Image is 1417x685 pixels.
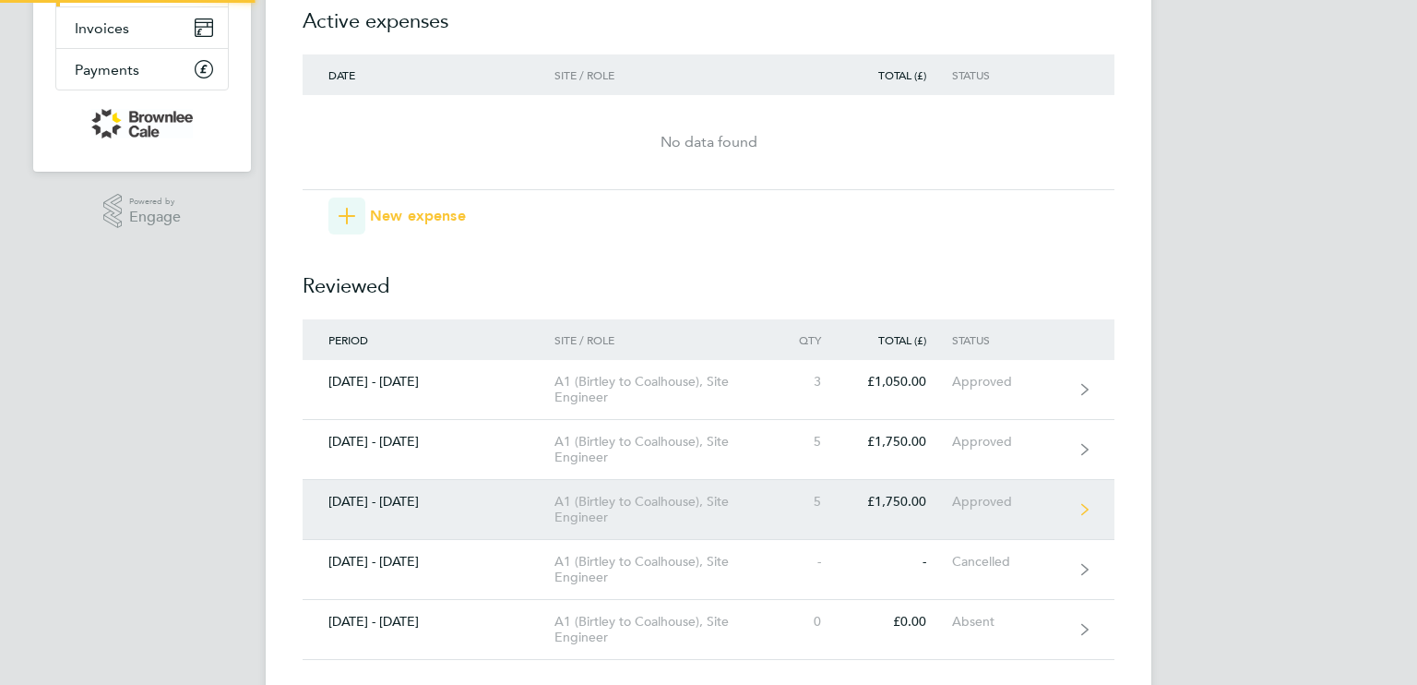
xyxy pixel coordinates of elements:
[952,434,1066,450] div: Approved
[952,494,1066,510] div: Approved
[847,554,952,570] div: -
[952,333,1066,346] div: Status
[847,68,952,81] div: Total (£)
[303,68,554,81] div: Date
[766,614,847,630] div: 0
[952,614,1066,630] div: Absent
[554,374,766,405] div: A1 (Birtley to Coalhouse), Site Engineer
[952,68,1066,81] div: Status
[847,434,952,450] div: £1,750.00
[56,49,228,90] a: Payments
[303,360,1114,420] a: [DATE] - [DATE]A1 (Birtley to Coalhouse), Site Engineer3£1,050.00Approved
[952,374,1066,390] div: Approved
[554,434,766,465] div: A1 (Birtley to Coalhouse), Site Engineer
[303,600,1114,660] a: [DATE] - [DATE]A1 (Birtley to Coalhouse), Site Engineer0£0.00Absent
[129,210,181,225] span: Engage
[766,494,847,510] div: 5
[55,109,229,138] a: Go to home page
[554,333,766,346] div: Site / Role
[554,554,766,585] div: A1 (Birtley to Coalhouse), Site Engineer
[56,7,228,48] a: Invoices
[303,434,554,450] div: [DATE] - [DATE]
[75,19,129,37] span: Invoices
[847,374,952,390] div: £1,050.00
[303,480,1114,540] a: [DATE] - [DATE]A1 (Birtley to Coalhouse), Site Engineer5£1,750.00Approved
[303,494,554,510] div: [DATE] - [DATE]
[303,420,1114,480] a: [DATE] - [DATE]A1 (Birtley to Coalhouse), Site Engineer5£1,750.00Approved
[766,434,847,450] div: 5
[554,494,766,525] div: A1 (Birtley to Coalhouse), Site Engineer
[303,554,554,570] div: [DATE] - [DATE]
[75,61,139,78] span: Payments
[103,194,182,229] a: Powered byEngage
[847,614,952,630] div: £0.00
[129,194,181,210] span: Powered by
[847,333,952,346] div: Total (£)
[303,131,1114,153] div: No data found
[303,540,1114,600] a: [DATE] - [DATE]A1 (Birtley to Coalhouse), Site Engineer--Cancelled
[766,374,847,390] div: 3
[328,332,368,347] span: Period
[370,205,466,227] span: New expense
[303,234,1114,319] h2: Reviewed
[554,68,766,81] div: Site / Role
[952,554,1066,570] div: Cancelled
[303,614,554,630] div: [DATE] - [DATE]
[766,333,847,346] div: Qty
[328,198,466,234] button: New expense
[303,374,554,390] div: [DATE] - [DATE]
[766,554,847,570] div: -
[91,109,193,138] img: brownleecale-logo-retina.png
[554,614,766,645] div: A1 (Birtley to Coalhouse), Site Engineer
[847,494,952,510] div: £1,750.00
